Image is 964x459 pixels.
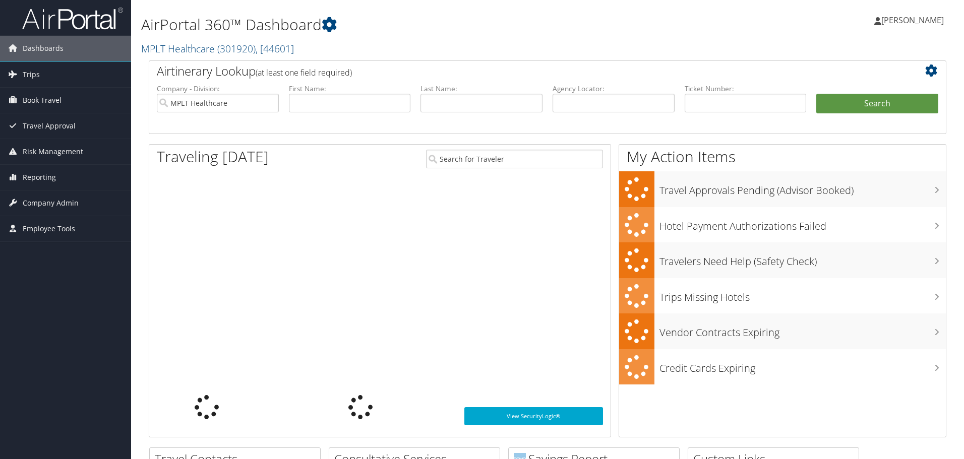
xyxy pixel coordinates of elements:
[23,36,64,61] span: Dashboards
[874,5,954,35] a: [PERSON_NAME]
[553,84,675,94] label: Agency Locator:
[659,285,946,304] h3: Trips Missing Hotels
[23,190,79,216] span: Company Admin
[157,62,872,80] h2: Airtinerary Lookup
[256,42,294,55] span: , [ 44601 ]
[141,42,294,55] a: MPLT Healthcare
[619,242,946,278] a: Travelers Need Help (Safety Check)
[619,207,946,243] a: Hotel Payment Authorizations Failed
[289,84,411,94] label: First Name:
[816,94,938,114] button: Search
[23,62,40,87] span: Trips
[23,88,62,113] span: Book Travel
[23,139,83,164] span: Risk Management
[23,165,56,190] span: Reporting
[659,356,946,375] h3: Credit Cards Expiring
[619,278,946,314] a: Trips Missing Hotels
[256,67,352,78] span: (at least one field required)
[217,42,256,55] span: ( 301920 )
[619,171,946,207] a: Travel Approvals Pending (Advisor Booked)
[619,146,946,167] h1: My Action Items
[685,84,807,94] label: Ticket Number:
[420,84,543,94] label: Last Name:
[659,249,946,269] h3: Travelers Need Help (Safety Check)
[464,407,603,425] a: View SecurityLogic®
[23,113,76,139] span: Travel Approval
[619,349,946,385] a: Credit Cards Expiring
[23,216,75,241] span: Employee Tools
[157,84,279,94] label: Company - Division:
[619,313,946,349] a: Vendor Contracts Expiring
[426,150,603,168] input: Search for Traveler
[881,15,944,26] span: [PERSON_NAME]
[141,14,683,35] h1: AirPortal 360™ Dashboard
[659,178,946,198] h3: Travel Approvals Pending (Advisor Booked)
[659,214,946,233] h3: Hotel Payment Authorizations Failed
[22,7,123,30] img: airportal-logo.png
[659,320,946,340] h3: Vendor Contracts Expiring
[157,146,269,167] h1: Traveling [DATE]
